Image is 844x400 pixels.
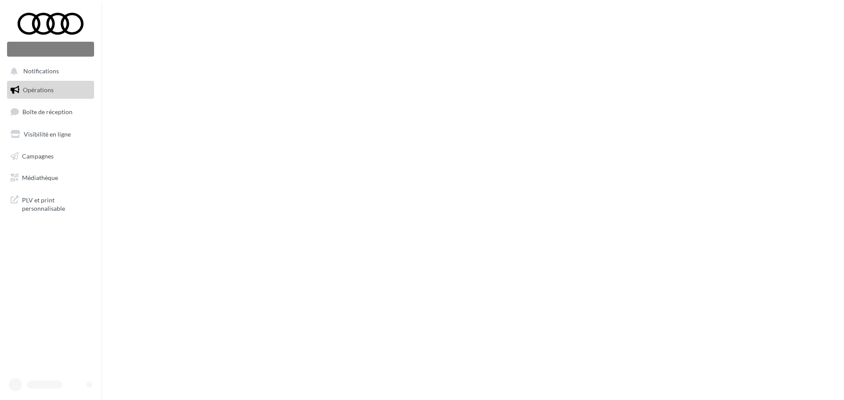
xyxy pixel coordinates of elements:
a: PLV et print personnalisable [5,191,96,216]
a: Visibilité en ligne [5,125,96,144]
div: Nouvelle campagne [7,42,94,57]
a: Médiathèque [5,169,96,187]
span: Médiathèque [22,174,58,181]
span: Boîte de réception [22,108,73,115]
span: Campagnes [22,152,54,159]
a: Campagnes [5,147,96,166]
span: Notifications [23,68,59,75]
a: Opérations [5,81,96,99]
span: PLV et print personnalisable [22,194,91,213]
span: Opérations [23,86,54,94]
span: Visibilité en ligne [24,130,71,138]
a: Boîte de réception [5,102,96,121]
